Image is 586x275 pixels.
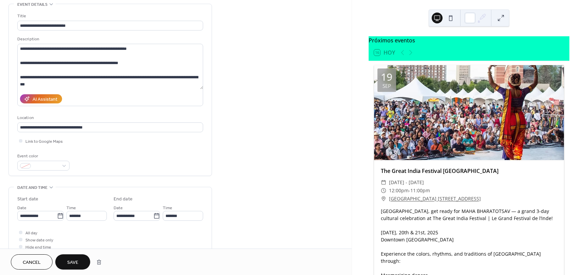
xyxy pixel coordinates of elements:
[23,259,41,266] span: Cancel
[11,254,53,270] button: Cancel
[389,178,424,186] span: [DATE] - [DATE]
[381,186,386,195] div: ​
[25,138,63,145] span: Link to Google Maps
[381,195,386,203] div: ​
[369,36,569,44] div: Próximos eventos
[389,186,409,195] span: 12:00pm
[25,237,53,244] span: Show date only
[55,254,90,270] button: Save
[25,244,51,251] span: Hide end time
[410,186,430,195] span: 11:00pm
[17,1,47,8] span: Event details
[17,196,38,203] div: Start date
[17,36,202,43] div: Description
[66,204,76,212] span: Time
[17,184,47,191] span: Date and time
[25,230,37,237] span: All day
[389,195,481,203] a: [GEOGRAPHIC_DATA] [STREET_ADDRESS]
[17,204,26,212] span: Date
[409,186,410,195] span: -
[17,13,202,20] div: Title
[381,72,392,82] div: 19
[381,178,386,186] div: ​
[163,204,172,212] span: Time
[114,196,133,203] div: End date
[20,94,62,103] button: AI Assistant
[383,83,391,89] div: sep
[33,96,57,103] div: AI Assistant
[114,204,123,212] span: Date
[67,259,78,266] span: Save
[17,153,68,160] div: Event color
[374,167,564,175] div: The Great India Festival [GEOGRAPHIC_DATA]
[17,114,202,121] div: Location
